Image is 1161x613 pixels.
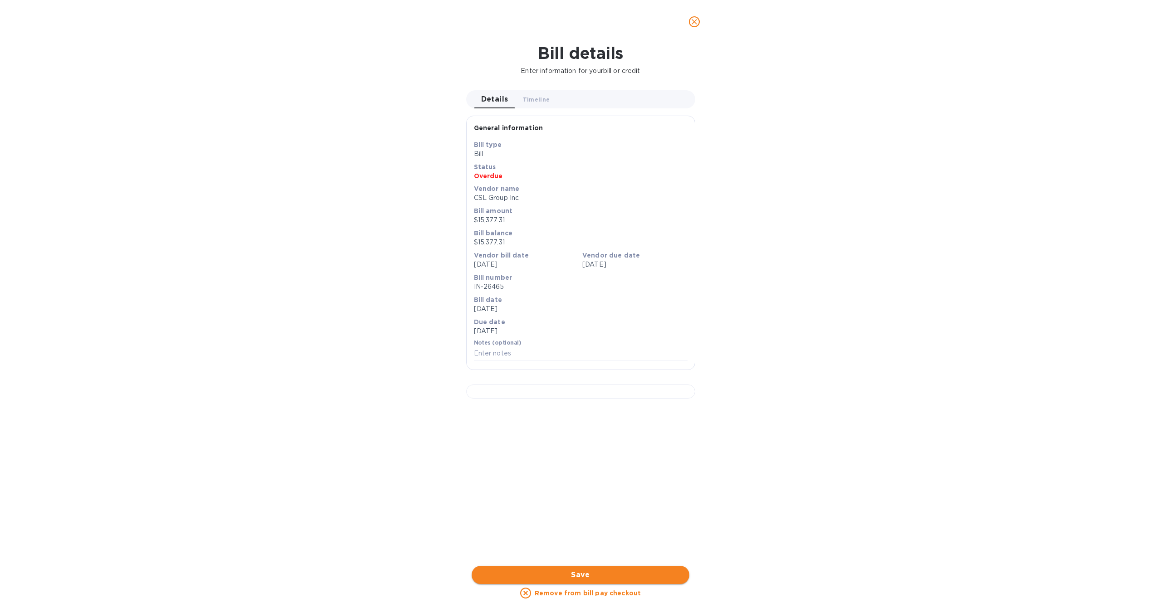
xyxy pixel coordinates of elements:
[523,95,550,104] span: Timeline
[474,252,529,259] b: Vendor bill date
[474,296,502,303] b: Bill date
[474,304,688,314] p: [DATE]
[582,252,640,259] b: Vendor due date
[474,171,688,180] p: Overdue
[7,66,1154,76] p: Enter information for your bill or credit
[474,215,688,225] p: $15,377.31
[683,11,705,33] button: close
[474,185,520,192] b: Vendor name
[474,238,688,247] p: $15,377.31
[535,589,641,597] u: Remove from bill pay checkout
[474,341,522,346] label: Notes (optional)
[479,569,682,580] span: Save
[474,282,688,292] p: IN-26465
[474,347,688,360] input: Enter notes
[474,260,579,269] p: [DATE]
[474,141,502,148] b: Bill type
[474,124,543,131] b: General information
[474,149,688,159] p: Bill
[7,44,1154,63] h1: Bill details
[472,566,689,584] button: Save
[481,93,508,106] span: Details
[474,193,688,203] p: CSL Group Inc
[474,207,513,214] b: Bill amount
[474,274,512,281] b: Bill number
[582,260,688,269] p: [DATE]
[474,318,505,326] b: Due date
[474,326,688,336] p: [DATE]
[474,229,513,237] b: Bill balance
[474,163,496,170] b: Status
